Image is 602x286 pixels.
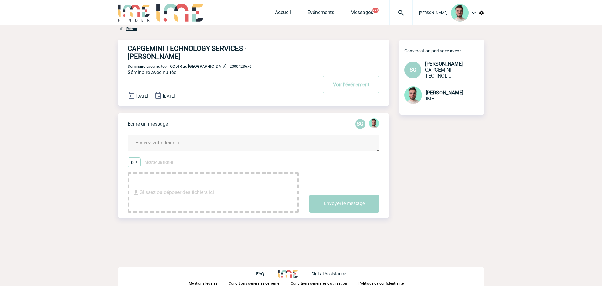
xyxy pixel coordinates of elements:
span: [PERSON_NAME] [425,61,463,67]
div: Benjamin ROLAND [369,118,379,130]
p: Conditions générales de vente [229,281,279,286]
a: Evénements [307,9,334,18]
a: Retour [126,27,137,31]
button: Voir l'événement [323,76,379,93]
span: Glissez ou déposer des fichiers ici [140,177,214,208]
span: [DATE] [136,94,148,99]
p: Mentions légales [189,281,217,286]
a: Mentions légales [189,280,229,286]
img: file_download.svg [132,189,140,196]
span: CAPGEMINI TECHNOLOGY SERVICES [425,67,451,79]
span: [DATE] [163,94,175,99]
img: 121547-2.png [451,4,469,22]
span: SG [410,67,416,73]
a: FAQ [256,270,278,276]
span: [PERSON_NAME] [419,11,447,15]
div: Sandrine GONCALVES [355,119,365,129]
a: Messages [351,9,373,18]
a: Conditions générales de vente [229,280,291,286]
span: Séminaire avec nuitée - CODIR au [GEOGRAPHIC_DATA] - 2000423676 [128,64,251,69]
p: FAQ [256,271,264,276]
img: IME-Finder [118,4,150,22]
a: Politique de confidentialité [358,280,414,286]
a: Conditions générales d'utilisation [291,280,358,286]
img: 121547-2.png [404,86,422,104]
p: SG [355,119,365,129]
p: Conversation partagée avec : [404,48,484,53]
span: Ajouter un fichier [145,160,173,165]
p: Écrire un message : [128,121,171,127]
h4: CAPGEMINI TECHNOLOGY SERVICES - [PERSON_NAME] [128,45,298,60]
p: Digital Assistance [311,271,346,276]
p: Politique de confidentialité [358,281,404,286]
span: IME [426,96,434,102]
button: Envoyer le message [309,195,379,213]
a: Accueil [275,9,291,18]
span: [PERSON_NAME] [426,90,463,96]
img: http://www.idealmeetingsevents.fr/ [278,270,298,278]
img: 121547-2.png [369,118,379,128]
button: 99+ [372,8,379,13]
p: Conditions générales d'utilisation [291,281,347,286]
span: Séminaire avec nuitée [128,69,176,75]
